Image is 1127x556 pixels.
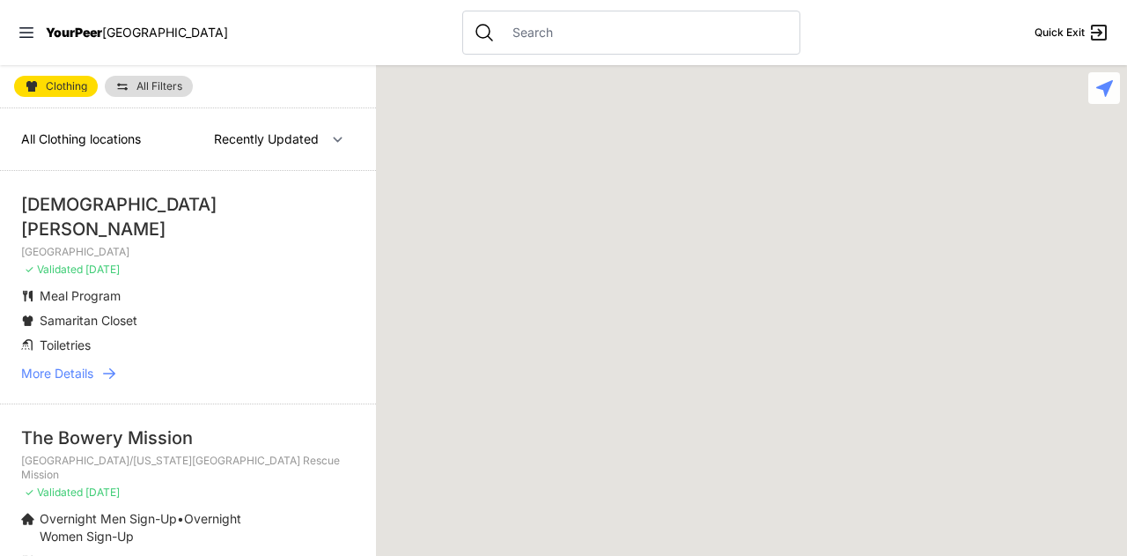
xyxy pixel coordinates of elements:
[21,131,141,146] span: All Clothing locations
[1035,22,1109,43] a: Quick Exit
[40,313,137,328] span: Samaritan Closet
[102,25,228,40] span: [GEOGRAPHIC_DATA]
[40,337,91,352] span: Toiletries
[21,365,93,382] span: More Details
[25,263,83,276] span: ✓ Validated
[14,76,98,97] a: Clothing
[105,76,193,97] a: All Filters
[21,365,355,382] a: More Details
[21,426,355,450] div: The Bowery Mission
[40,288,121,303] span: Meal Program
[136,81,182,92] span: All Filters
[21,454,355,482] p: [GEOGRAPHIC_DATA]/[US_STATE][GEOGRAPHIC_DATA] Rescue Mission
[85,263,120,276] span: [DATE]
[46,81,87,92] span: Clothing
[21,245,355,259] p: [GEOGRAPHIC_DATA]
[25,486,83,499] span: ✓ Validated
[46,25,102,40] span: YourPeer
[21,192,355,241] div: [DEMOGRAPHIC_DATA][PERSON_NAME]
[85,486,120,499] span: [DATE]
[177,511,184,526] span: •
[40,511,177,526] span: Overnight Men Sign-Up
[502,24,789,41] input: Search
[1035,26,1085,40] span: Quick Exit
[46,27,228,38] a: YourPeer[GEOGRAPHIC_DATA]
